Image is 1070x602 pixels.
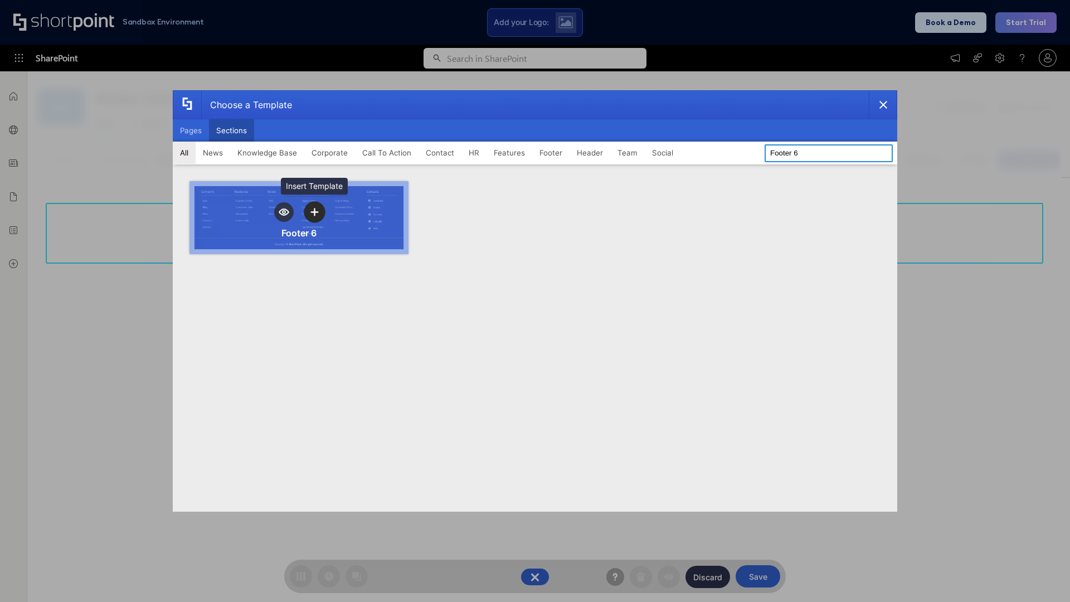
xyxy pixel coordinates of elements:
button: Contact [419,142,461,164]
button: All [173,142,196,164]
button: Call To Action [355,142,419,164]
button: Features [487,142,532,164]
div: Choose a Template [201,91,292,119]
iframe: Chat Widget [1014,548,1070,602]
button: HR [461,142,487,164]
div: template selector [173,90,897,512]
button: Sections [209,119,254,142]
button: Team [610,142,645,164]
button: Social [645,142,680,164]
button: Pages [173,119,209,142]
button: Header [570,142,610,164]
button: News [196,142,230,164]
button: Footer [532,142,570,164]
input: Search [765,144,893,162]
button: Knowledge Base [230,142,304,164]
div: Footer 6 [281,227,317,239]
button: Corporate [304,142,355,164]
